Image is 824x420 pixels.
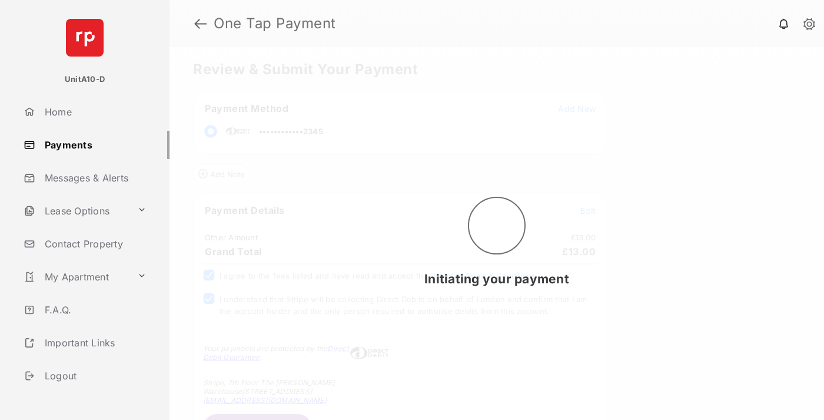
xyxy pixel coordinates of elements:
[19,98,170,126] a: Home
[19,197,132,225] a: Lease Options
[65,74,105,85] p: UnitA10-D
[19,296,170,324] a: F.A.Q.
[66,19,104,57] img: svg+xml;base64,PHN2ZyB4bWxucz0iaHR0cDovL3d3dy53My5vcmcvMjAwMC9zdmciIHdpZHRoPSI2NCIgaGVpZ2h0PSI2NC...
[424,272,569,286] span: Initiating your payment
[19,362,170,390] a: Logout
[19,329,151,357] a: Important Links
[214,16,336,31] strong: One Tap Payment
[19,131,170,159] a: Payments
[19,263,132,291] a: My Apartment
[19,164,170,192] a: Messages & Alerts
[19,230,170,258] a: Contact Property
